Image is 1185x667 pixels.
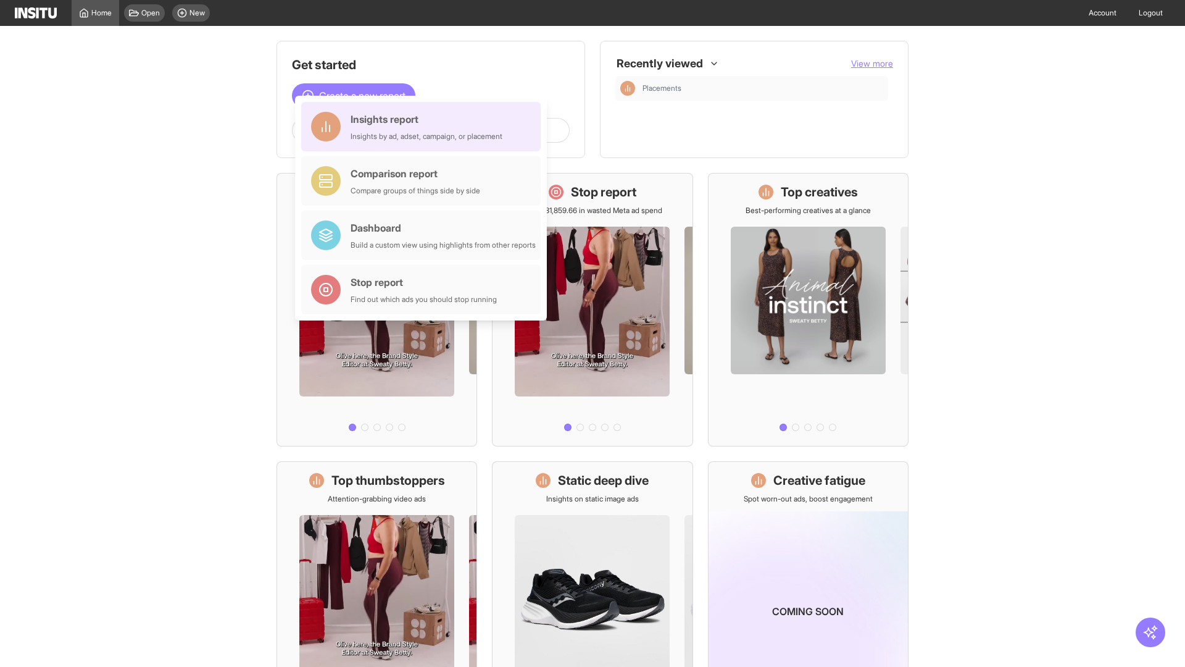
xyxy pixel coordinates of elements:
[523,206,662,216] p: Save £31,859.66 in wasted Meta ad spend
[15,7,57,19] img: Logo
[558,472,649,489] h1: Static deep dive
[331,472,445,489] h1: Top thumbstoppers
[851,57,893,70] button: View more
[351,220,536,235] div: Dashboard
[351,240,536,250] div: Build a custom view using highlights from other reports
[351,112,502,127] div: Insights report
[91,8,112,18] span: Home
[292,56,570,73] h1: Get started
[351,166,480,181] div: Comparison report
[141,8,160,18] span: Open
[328,494,426,504] p: Attention-grabbing video ads
[642,83,681,93] span: Placements
[746,206,871,216] p: Best-performing creatives at a glance
[276,173,477,447] a: What's live nowSee all active ads instantly
[351,186,480,196] div: Compare groups of things side by side
[292,83,415,108] button: Create a new report
[642,83,883,93] span: Placements
[492,173,692,447] a: Stop reportSave £31,859.66 in wasted Meta ad spend
[851,58,893,69] span: View more
[319,88,405,103] span: Create a new report
[189,8,205,18] span: New
[351,275,497,290] div: Stop report
[571,183,636,201] h1: Stop report
[781,183,858,201] h1: Top creatives
[351,295,497,304] div: Find out which ads you should stop running
[351,132,502,141] div: Insights by ad, adset, campaign, or placement
[708,173,908,447] a: Top creativesBest-performing creatives at a glance
[620,81,635,96] div: Insights
[546,494,639,504] p: Insights on static image ads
